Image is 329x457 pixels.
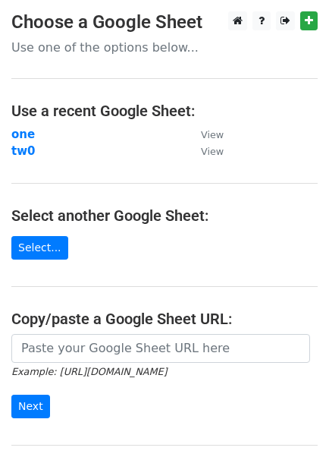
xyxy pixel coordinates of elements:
[186,144,224,158] a: View
[11,39,318,55] p: Use one of the options below...
[11,366,167,377] small: Example: [URL][DOMAIN_NAME]
[11,236,68,260] a: Select...
[186,128,224,141] a: View
[11,310,318,328] h4: Copy/paste a Google Sheet URL:
[11,11,318,33] h3: Choose a Google Sheet
[201,129,224,140] small: View
[201,146,224,157] small: View
[11,206,318,225] h4: Select another Google Sheet:
[11,144,35,158] a: tw0
[11,102,318,120] h4: Use a recent Google Sheet:
[11,395,50,418] input: Next
[11,128,35,141] a: one
[11,334,310,363] input: Paste your Google Sheet URL here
